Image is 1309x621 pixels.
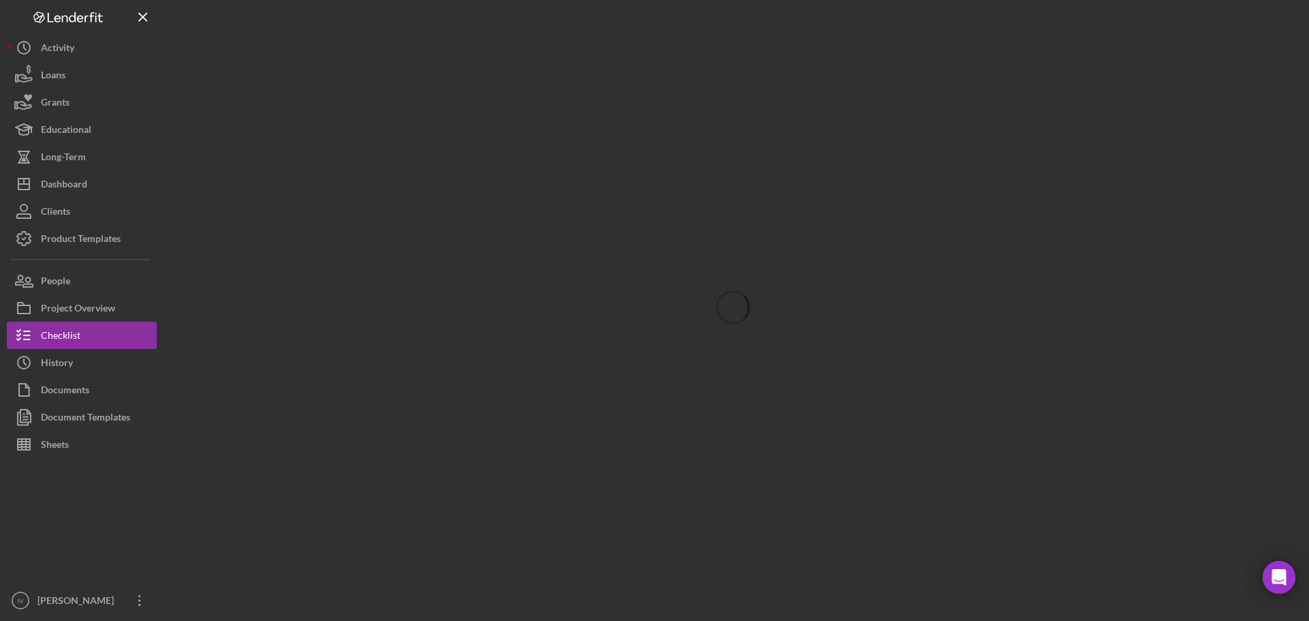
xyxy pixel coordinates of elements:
div: Long-Term [41,143,86,174]
div: Document Templates [41,404,130,434]
div: Grants [41,89,70,119]
button: People [7,267,157,294]
div: Dashboard [41,170,87,201]
div: [PERSON_NAME] [34,587,123,618]
button: Long-Term [7,143,157,170]
button: Grants [7,89,157,116]
div: Product Templates [41,225,121,256]
div: People [41,267,70,298]
div: Sheets [41,431,69,461]
div: Project Overview [41,294,115,325]
div: Documents [41,376,89,407]
div: History [41,349,73,380]
button: Sheets [7,431,157,458]
button: Dashboard [7,170,157,198]
button: Product Templates [7,225,157,252]
button: Document Templates [7,404,157,431]
button: Loans [7,61,157,89]
div: Checklist [41,322,80,352]
button: Activity [7,34,157,61]
button: Documents [7,376,157,404]
div: Activity [41,34,74,65]
div: Loans [41,61,65,92]
div: Open Intercom Messenger [1263,561,1295,594]
button: Project Overview [7,294,157,322]
button: IV[PERSON_NAME] [7,587,157,614]
div: Clients [41,198,70,228]
button: Clients [7,198,157,225]
text: IV [17,597,24,605]
button: Checklist [7,322,157,349]
div: Educational [41,116,91,147]
button: Educational [7,116,157,143]
button: History [7,349,157,376]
